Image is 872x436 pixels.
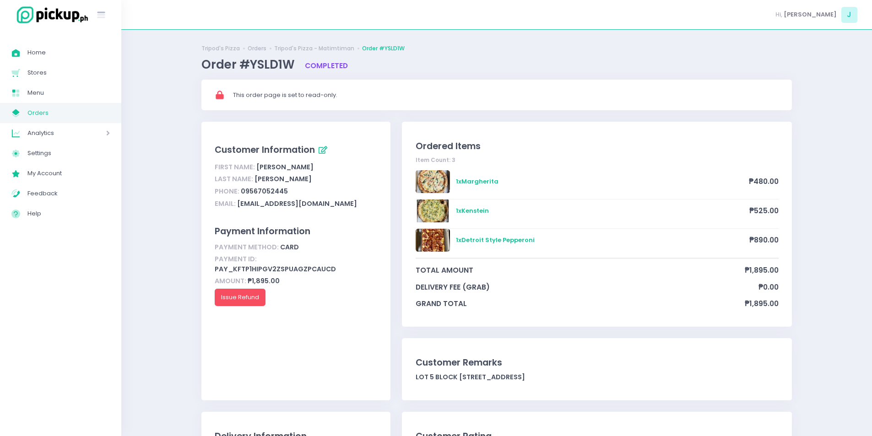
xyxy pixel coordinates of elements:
[201,44,240,53] a: Tripod's Pizza
[27,147,110,159] span: Settings
[215,276,246,285] span: Amount:
[745,298,779,309] span: ₱1,895.00
[27,67,110,79] span: Stores
[27,107,110,119] span: Orders
[11,5,89,25] img: logo
[274,44,354,53] a: Tripod's Pizza - Matimtiman
[362,44,405,53] a: Order #YSLD1W
[758,282,779,292] span: ₱0.00
[233,91,780,100] div: This order page is set to read-only.
[215,185,377,198] div: 09567052445
[416,156,779,164] div: Item Count: 3
[215,173,377,186] div: [PERSON_NAME]
[305,61,348,70] span: completed
[27,127,80,139] span: Analytics
[215,289,265,306] button: Issue Refund
[27,208,110,220] span: Help
[416,265,745,275] span: total amount
[416,372,779,382] div: LOT 5 BLOCK [STREET_ADDRESS]
[215,253,377,275] div: pay_KFtp1HiPgv2zsPuAGZpcAUcd
[248,44,266,53] a: Orders
[27,87,110,99] span: Menu
[416,282,758,292] span: delivery fee (grab)
[416,356,779,369] div: Customer Remarks
[201,56,298,73] span: Order #YSLD1W
[215,199,236,208] span: Email:
[841,7,857,23] span: J
[215,242,279,252] span: Payment Method:
[775,10,782,19] span: Hi,
[27,167,110,179] span: My Account
[215,275,377,288] div: ₱1,895.00
[745,265,779,275] span: ₱1,895.00
[215,225,377,238] div: Payment Information
[215,143,377,158] div: Customer Information
[784,10,837,19] span: [PERSON_NAME]
[215,254,257,264] span: Payment ID:
[215,161,377,173] div: [PERSON_NAME]
[215,174,253,183] span: Last Name:
[215,198,377,210] div: [EMAIL_ADDRESS][DOMAIN_NAME]
[416,298,745,309] span: grand total
[27,47,110,59] span: Home
[215,162,255,172] span: First Name:
[27,188,110,199] span: Feedback
[215,187,239,196] span: Phone:
[416,140,779,153] div: Ordered Items
[215,241,377,253] div: card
